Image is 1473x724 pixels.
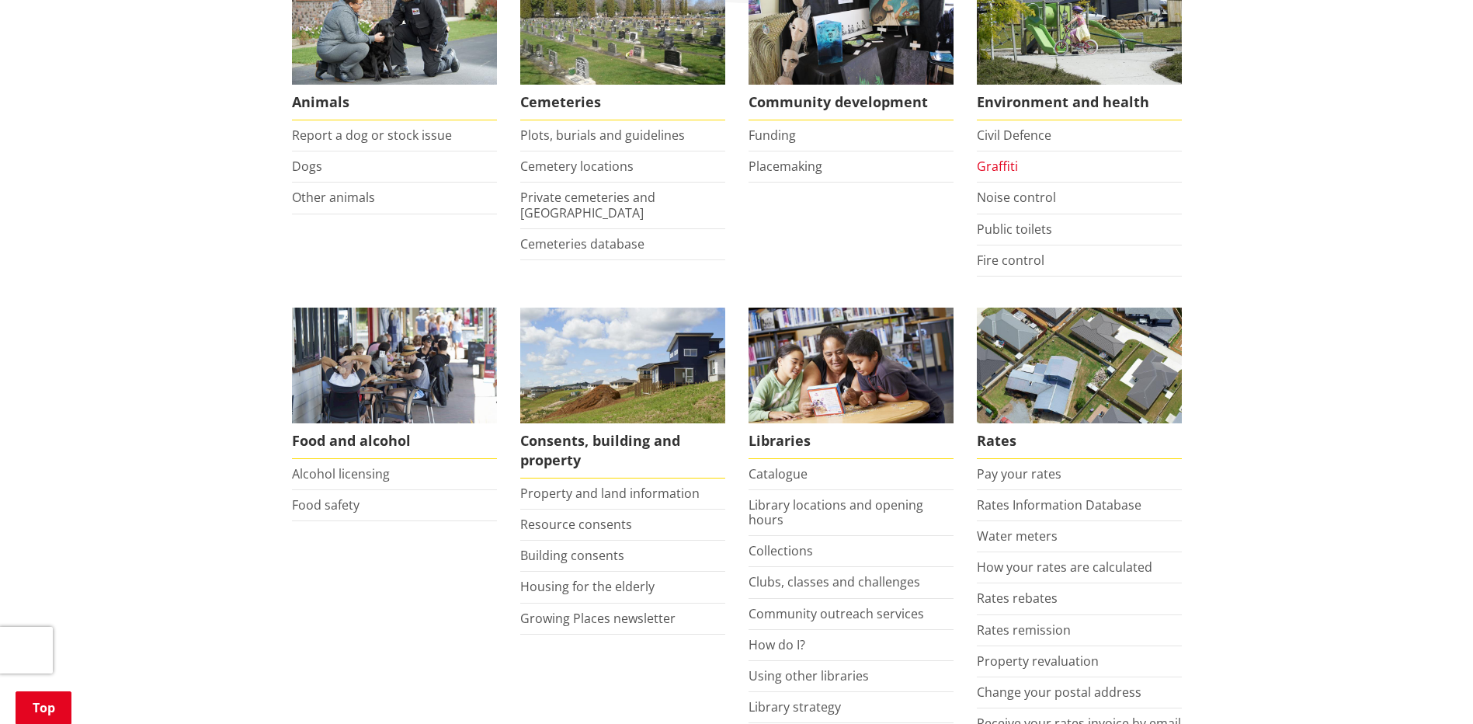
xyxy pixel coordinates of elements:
iframe: Messenger Launcher [1402,659,1457,715]
a: Top [16,691,71,724]
a: Other animals [292,189,375,206]
a: How your rates are calculated [977,559,1152,576]
a: Clubs, classes and challenges [749,573,920,590]
span: Libraries [749,423,954,459]
a: Library locations and opening hours [749,496,923,528]
img: Waikato District Council libraries [749,308,954,423]
a: Civil Defence [977,127,1051,144]
span: Food and alcohol [292,423,497,459]
a: Water meters [977,527,1058,545]
a: Property and land information [520,485,700,502]
a: Report a dog or stock issue [292,127,452,144]
a: Public toilets [977,221,1052,238]
a: Dogs [292,158,322,175]
a: Rates remission [977,621,1071,639]
a: Housing for the elderly [520,578,655,595]
a: Using other libraries [749,667,869,684]
a: Community outreach services [749,605,924,622]
span: Cemeteries [520,85,725,120]
span: Environment and health [977,85,1182,120]
span: Animals [292,85,497,120]
a: Rates Information Database [977,496,1141,513]
a: Library strategy [749,698,841,715]
a: Graffiti [977,158,1018,175]
a: Pay your rates online Rates [977,308,1182,459]
a: Resource consents [520,516,632,533]
a: Alcohol licensing [292,465,390,482]
span: Rates [977,423,1182,459]
a: Rates rebates [977,590,1058,607]
a: Cemetery locations [520,158,634,175]
a: Cemeteries database [520,235,644,252]
a: Noise control [977,189,1056,206]
img: Food and Alcohol in the Waikato [292,308,497,423]
span: Consents, building and property [520,423,725,479]
a: How do I? [749,636,805,653]
a: Catalogue [749,465,808,482]
a: Plots, burials and guidelines [520,127,685,144]
a: New Pokeno housing development Consents, building and property [520,308,725,479]
a: Growing Places newsletter [520,610,676,627]
a: Building consents [520,547,624,564]
a: Food and Alcohol in the Waikato Food and alcohol [292,308,497,459]
a: Pay your rates [977,465,1061,482]
a: Fire control [977,252,1044,269]
img: Land and property thumbnail [520,308,725,423]
a: Library membership is free to everyone who lives in the Waikato district. Libraries [749,308,954,459]
span: Community development [749,85,954,120]
a: Food safety [292,496,360,513]
img: Rates-thumbnail [977,308,1182,423]
a: Private cemeteries and [GEOGRAPHIC_DATA] [520,189,655,221]
a: Placemaking [749,158,822,175]
a: Change your postal address [977,684,1141,701]
a: Property revaluation [977,653,1099,670]
a: Funding [749,127,796,144]
a: Collections [749,542,813,559]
